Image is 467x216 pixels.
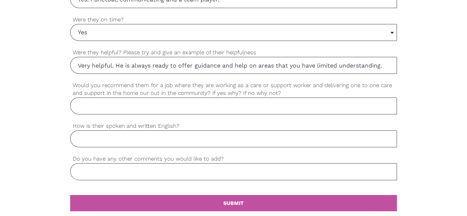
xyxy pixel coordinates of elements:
[70,122,397,130] label: How is their spoken and written English?
[223,200,244,206] b: SUBMIT
[70,16,397,24] label: Were they on time?
[70,48,397,57] label: Were they helpful? Please try and give an example of their helpfulness
[70,81,397,97] label: Would you recommend them for a job where they are working as a care or support worker and deliver...
[70,155,397,163] label: Do you have any other comments you would like to add?
[70,195,397,211] a: SUBMIT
